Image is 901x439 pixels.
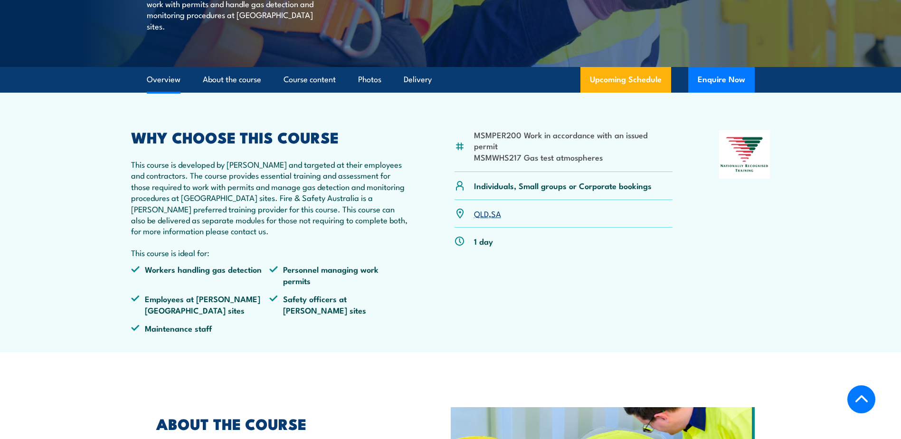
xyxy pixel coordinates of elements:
a: Upcoming Schedule [580,67,671,93]
p: , [474,208,501,219]
li: Safety officers at [PERSON_NAME] sites [269,293,408,315]
img: Nationally Recognised Training logo. [719,130,770,179]
a: SA [491,208,501,219]
li: Employees at [PERSON_NAME][GEOGRAPHIC_DATA] sites [131,293,270,315]
li: Maintenance staff [131,323,270,334]
li: Workers handling gas detection [131,264,270,286]
p: This course is developed by [PERSON_NAME] and targeted at their employees and contractors. The co... [131,159,408,237]
a: About the course [203,67,261,92]
p: This course is ideal for: [131,247,408,258]
p: 1 day [474,236,493,247]
h2: ABOUT THE COURSE [156,417,407,430]
a: QLD [474,208,489,219]
li: MSMWHS217 Gas test atmospheres [474,152,673,162]
a: Delivery [404,67,432,92]
li: Personnel managing work permits [269,264,408,286]
a: Photos [358,67,381,92]
a: Course content [284,67,336,92]
li: MSMPER200 Work in accordance with an issued permit [474,129,673,152]
p: Individuals, Small groups or Corporate bookings [474,180,652,191]
a: Overview [147,67,180,92]
button: Enquire Now [688,67,755,93]
h2: WHY CHOOSE THIS COURSE [131,130,408,143]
